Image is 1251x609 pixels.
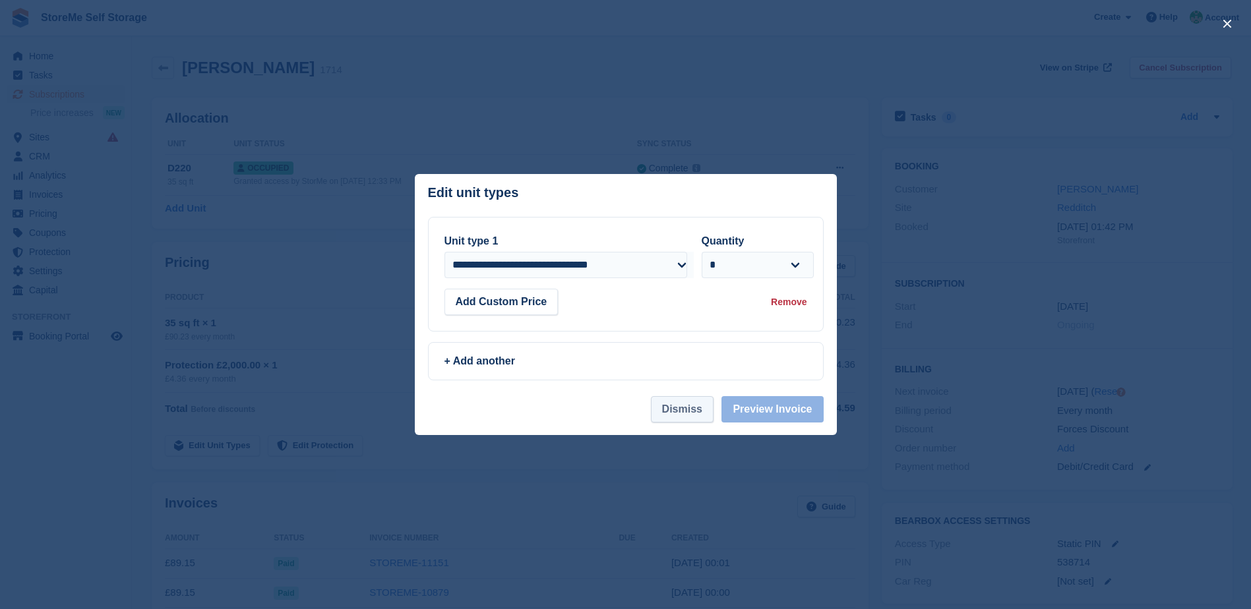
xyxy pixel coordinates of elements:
div: + Add another [444,353,807,369]
button: close [1217,13,1238,34]
label: Unit type 1 [444,235,499,246]
div: Remove [771,295,807,309]
p: Edit unit types [428,185,519,200]
label: Quantity [702,235,745,246]
a: + Add another [428,342,824,380]
button: Preview Invoice [721,396,823,422]
button: Dismiss [651,396,714,422]
button: Add Custom Price [444,289,559,315]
